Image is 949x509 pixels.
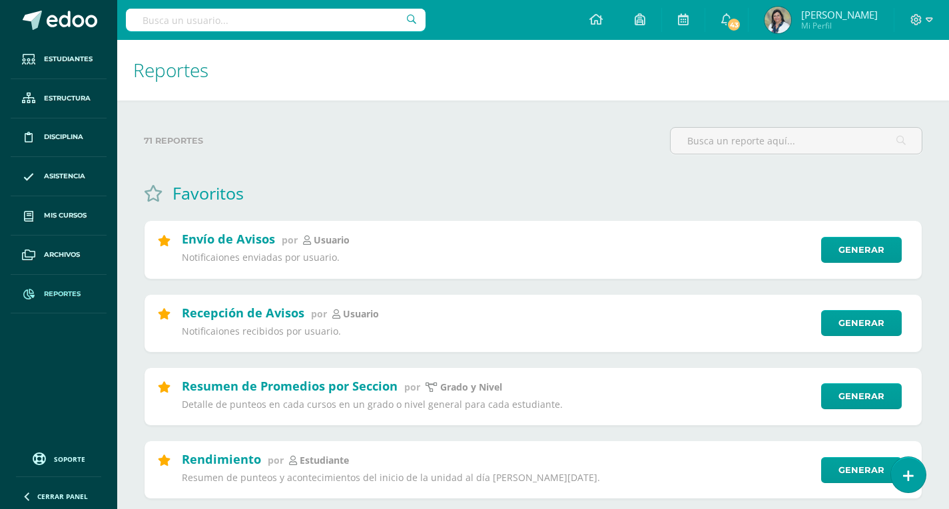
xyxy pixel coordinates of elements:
input: Busca un reporte aquí... [671,128,922,154]
span: Mi Perfil [801,20,878,31]
span: Soporte [54,454,85,464]
a: Estructura [11,79,107,118]
a: Generar [821,237,902,263]
span: Cerrar panel [37,492,88,501]
a: Disciplina [11,118,107,158]
p: Detalle de punteos en cada cursos en un grado o nivel general para cada estudiante. [182,399,812,411]
a: Generar [821,457,902,483]
p: Usuario [343,308,379,320]
a: Archivos [11,236,107,275]
p: Notificaiones enviadas por usuario. [182,252,812,263]
span: por [311,307,327,320]
span: por [282,234,298,246]
span: Archivos [44,250,80,260]
span: [PERSON_NAME] [801,8,878,21]
span: Disciplina [44,132,83,142]
a: Estudiantes [11,40,107,79]
p: Resumen de punteos y acontecimientos del inicio de la unidad al día [PERSON_NAME][DATE]. [182,472,812,484]
span: Asistencia [44,171,85,182]
h2: Envío de Avisos [182,231,275,247]
span: Mis cursos [44,210,87,221]
p: Notificaiones recibidos por usuario. [182,325,812,337]
label: 71 reportes [144,127,659,154]
span: Estudiantes [44,54,93,65]
span: Estructura [44,93,91,104]
span: Reportes [133,57,208,83]
span: por [268,454,284,466]
a: Reportes [11,275,107,314]
a: Mis cursos [11,196,107,236]
a: Generar [821,383,902,409]
h2: Recepción de Avisos [182,305,304,321]
h2: Rendimiento [182,451,261,467]
p: Usuario [314,234,350,246]
h1: Favoritos [172,182,244,204]
a: Asistencia [11,157,107,196]
a: Generar [821,310,902,336]
span: por [404,381,420,393]
span: 43 [727,17,741,32]
input: Busca un usuario... [126,9,426,31]
h2: Resumen de Promedios por Seccion [182,378,398,394]
a: Soporte [16,449,101,467]
span: Reportes [44,289,81,299]
img: ddd9173603c829309f2e28ae9f8beb11.png [765,7,791,33]
p: Grado y Nivel [440,381,502,393]
p: estudiante [300,454,349,466]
